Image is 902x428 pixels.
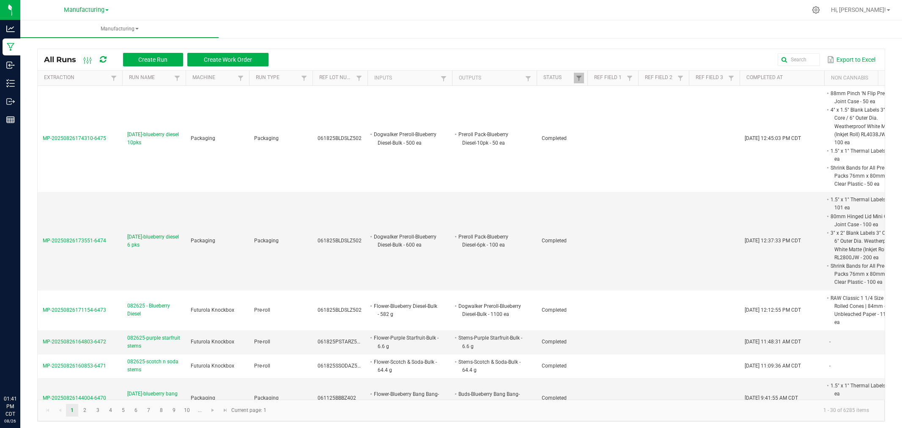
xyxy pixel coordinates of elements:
[829,398,896,415] li: Flower bag Half Ounce - 40 ea
[439,73,449,84] a: Filter
[831,6,886,13] span: Hi, [PERSON_NAME]!
[354,73,364,83] a: Filter
[38,400,885,421] kendo-pager: Current page: 1
[318,395,356,401] span: 061125BBBZ402
[92,404,104,417] a: Page 3
[745,135,801,141] span: [DATE] 12:45:03 PM CDT
[138,56,167,63] span: Create Run
[127,233,181,249] span: [DATE]-blueberry diesel 6 pks
[4,418,16,424] p: 08/26
[181,404,193,417] a: Page 10
[6,43,15,51] inline-svg: Manufacturing
[373,390,439,406] li: Flower-Blueberry Bang Bang-Bulk - 568 g
[187,53,269,66] button: Create Work Order
[542,339,567,345] span: Completed
[829,294,896,327] li: RAW Classic 1 1/4 Size Pre-Rolled Cones | 84mm - Unbleached Paper - 1100 ea
[542,363,567,369] span: Completed
[543,74,573,81] a: StatusSortable
[523,73,533,84] a: Filter
[254,238,279,244] span: Packaging
[745,238,801,244] span: [DATE] 12:37:33 PM CDT
[829,381,896,398] li: 1.5" x 1" Thermal Labels - 41 ea
[254,339,270,345] span: Pre-roll
[318,363,363,369] span: 061825SSODAZ502
[43,363,106,369] span: MP-20250826160853-6471
[299,73,309,83] a: Filter
[811,6,821,14] div: Manage settings
[6,79,15,88] inline-svg: Inventory
[319,74,354,81] a: Ref Lot NumberSortable
[222,407,229,414] span: Go to the last page
[373,130,439,147] li: Dogwalker Preroll-Blueberry Diesel-Bulk - 500 ea
[457,334,524,350] li: Stems-Purple Starfruit-Bulk - 6.6 g
[66,404,78,417] a: Page 1
[254,307,270,313] span: Pre-roll
[745,395,798,401] span: [DATE] 9:41:55 AM CDT
[123,53,183,66] button: Create Run
[645,74,675,81] a: Ref Field 2Sortable
[192,74,235,81] a: MachineSortable
[373,302,439,318] li: Flower-Blueberry Diesel-Bulk - 582 g
[191,339,234,345] span: Futurola Knockbox
[219,404,231,417] a: Go to the last page
[44,52,275,67] div: All Runs
[594,74,624,81] a: Ref Field 1Sortable
[457,233,524,249] li: Preroll Pack-Blueberry Diesel-6pk - 100 ea
[726,73,736,83] a: Filter
[254,363,270,369] span: Pre-roll
[20,25,219,33] span: Manufacturing
[829,212,896,229] li: 80mm Hinged Lid Mini Case Joint Case - 100 ea
[44,74,108,81] a: ExtractionSortable
[778,53,820,66] input: Search
[829,147,896,163] li: 1.5" x 1" Thermal Labels - 51 ea
[373,233,439,249] li: Dogwalker Preroll-Blueberry Diesel-Bulk - 600 ea
[745,339,801,345] span: [DATE] 11:48:31 AM CDT
[457,302,524,318] li: Dogwalker Preroll-Blueberry Diesel-Bulk - 1100 ea
[574,73,584,83] a: Filter
[172,73,182,83] a: Filter
[4,395,16,418] p: 01:41 PM CDT
[256,74,299,81] a: Run TypeSortable
[745,307,801,313] span: [DATE] 12:12:55 PM CDT
[79,404,91,417] a: Page 2
[194,404,206,417] a: Page 11
[20,20,219,38] a: Manufacturing
[207,404,219,417] a: Go to the next page
[43,395,106,401] span: MP-20250826144004-6470
[64,6,104,14] span: Manufacturing
[6,97,15,106] inline-svg: Outbound
[129,74,172,81] a: Run NameSortable
[457,130,524,147] li: Preroll Pack-Blueberry Diesel-10pk - 50 ea
[318,135,362,141] span: 061825BLDSLZ502
[318,339,363,345] span: 061825PSTARZ502
[191,238,215,244] span: Packaging
[373,334,439,350] li: Flower-Purple Starfruit-Bulk - 6.6 g
[542,238,567,244] span: Completed
[318,307,362,313] span: 061825BLDSLZ502
[457,390,524,406] li: Buds-Blueberry Bang Bang-1/2oz - 40 ea
[127,302,181,318] span: 082625 - Blueberry Diesel
[109,73,119,83] a: Filter
[43,135,106,141] span: MP-20250826174310-6475
[542,395,567,401] span: Completed
[155,404,167,417] a: Page 8
[254,395,279,401] span: Packaging
[745,363,801,369] span: [DATE] 11:09:36 AM CDT
[127,358,181,374] span: 082625-scotch n soda stems
[542,135,567,141] span: Completed
[696,74,726,81] a: Ref Field 3Sortable
[829,164,896,189] li: Shrink Bands for All Pre-Roll Packs 76mm x 80mm - Clear Plastic - 50 ea
[117,404,129,417] a: Page 5
[209,407,216,414] span: Go to the next page
[746,74,821,81] a: Completed AtSortable
[457,358,524,374] li: Stems-Scotch & Soda-Bulk - 64.4 g
[829,106,896,147] li: 4" x 1.5" Blank Labels 3" Core / 6" Outer Dia. Weatherproof White Matte (Inkjet Roll) RL4038JW - ...
[191,395,215,401] span: Packaging
[6,61,15,69] inline-svg: Inbound
[127,334,181,350] span: 082625-purple starfruit stems
[43,339,106,345] span: MP-20250826164803-6472
[43,238,106,244] span: MP-20250826173551-6474
[191,307,234,313] span: Futurola Knockbox
[130,404,142,417] a: Page 6
[675,73,685,83] a: Filter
